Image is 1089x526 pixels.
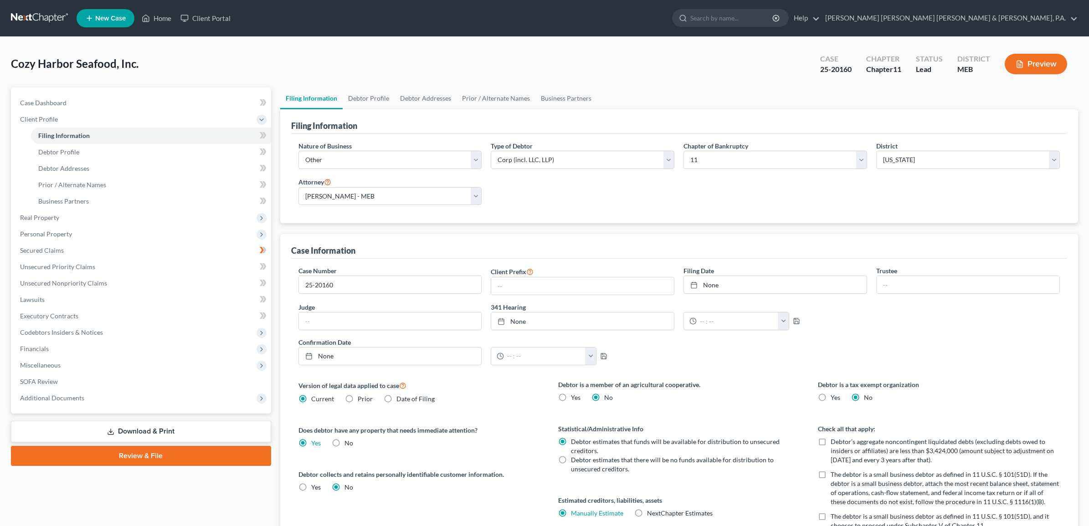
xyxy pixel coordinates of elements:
span: Financials [20,345,49,352]
div: Case Information [291,245,355,256]
a: Business Partners [535,87,597,109]
label: Nature of Business [298,141,352,151]
a: Debtor Addresses [31,160,271,177]
div: Chapter [866,54,901,64]
span: Additional Documents [20,394,84,402]
span: Yes [831,393,840,401]
span: Personal Property [20,230,72,238]
span: Debtor’s aggregate noncontingent liquidated debts (excluding debts owed to insiders or affiliates... [831,438,1054,464]
label: Type of Debtor [491,141,533,151]
div: 25-20160 [820,64,852,75]
span: Debtor Addresses [38,164,89,172]
span: Yes [571,393,580,401]
input: -- : -- [697,312,778,330]
span: Real Property [20,214,59,221]
span: Debtor Profile [38,148,79,156]
a: Prior / Alternate Names [31,177,271,193]
span: Date of Filing [396,395,435,403]
input: -- [877,276,1059,293]
label: Judge [298,302,315,312]
span: Debtor estimates that funds will be available for distribution to unsecured creditors. [571,438,780,455]
a: Debtor Profile [343,87,395,109]
span: Current [311,395,334,403]
span: Cozy Harbor Seafood, Inc. [11,57,139,70]
label: Estimated creditors, liabilities, assets [558,495,800,505]
span: Prior [358,395,373,403]
span: Client Profile [20,115,58,123]
a: Home [137,10,176,26]
a: Debtor Profile [31,144,271,160]
a: Unsecured Nonpriority Claims [13,275,271,291]
div: Filing Information [291,120,357,131]
span: No [344,483,353,491]
label: Debtor is a member of an agricultural cooperative. [558,380,800,389]
span: Codebtors Insiders & Notices [20,328,103,336]
a: [PERSON_NAME] [PERSON_NAME] [PERSON_NAME] & [PERSON_NAME], P.A. [821,10,1078,26]
label: Client Prefix [491,266,534,277]
button: Preview [1005,54,1067,74]
input: Enter case number... [299,276,482,293]
a: Secured Claims [13,242,271,259]
input: -- [299,312,482,330]
a: Client Portal [176,10,235,26]
a: None [299,347,482,365]
label: 341 Hearing [486,302,872,312]
a: Manually Estimate [571,509,623,517]
a: Case Dashboard [13,95,271,111]
label: Case Number [298,266,337,276]
span: Case Dashboard [20,99,67,107]
span: Lawsuits [20,296,45,303]
a: Lawsuits [13,291,271,308]
label: Confirmation Date [294,337,679,347]
div: Lead [916,64,943,75]
span: No [344,439,353,447]
input: Search by name... [690,10,774,26]
span: Executory Contracts [20,312,78,320]
a: Yes [311,439,321,447]
label: Check all that apply: [818,424,1059,434]
span: Secured Claims [20,246,64,254]
div: Chapter [866,64,901,75]
a: Prior / Alternate Names [457,87,535,109]
a: None [684,276,867,293]
label: Filing Date [683,266,714,276]
span: New Case [95,15,126,22]
a: None [491,312,674,330]
a: Unsecured Priority Claims [13,259,271,275]
label: Does debtor have any property that needs immediate attention? [298,425,540,435]
label: Attorney [298,176,331,187]
a: Executory Contracts [13,308,271,324]
span: Business Partners [38,197,89,205]
a: SOFA Review [13,373,271,390]
label: Statistical/Administrative Info [558,424,800,434]
a: Filing Information [280,87,343,109]
a: Help [789,10,820,26]
label: Debtor is a tax exempt organization [818,380,1059,389]
label: Chapter of Bankruptcy [683,141,748,151]
span: Miscellaneous [20,361,61,369]
span: No [864,393,873,401]
a: Debtor Addresses [395,87,457,109]
label: Version of legal data applied to case [298,380,540,391]
a: Download & Print [11,421,271,442]
span: No [604,393,613,401]
div: MEB [957,64,990,75]
span: The debtor is a small business debtor as defined in 11 U.S.C. § 101(51D). If the debtor is a smal... [831,470,1059,506]
span: NextChapter Estimates [647,509,713,517]
label: Trustee [876,266,897,276]
span: Unsecured Nonpriority Claims [20,279,107,287]
span: 11 [893,65,901,73]
span: Yes [311,483,321,491]
input: -- : -- [504,347,586,365]
input: -- [491,277,674,295]
div: Status [916,54,943,64]
a: Business Partners [31,193,271,209]
span: Unsecured Priority Claims [20,263,95,271]
label: Debtor collects and retains personally identifiable customer information. [298,470,540,479]
a: Filing Information [31,128,271,144]
span: SOFA Review [20,378,58,385]
div: District [957,54,990,64]
span: Filing Information [38,132,90,139]
span: Prior / Alternate Names [38,181,106,189]
div: Case [820,54,852,64]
